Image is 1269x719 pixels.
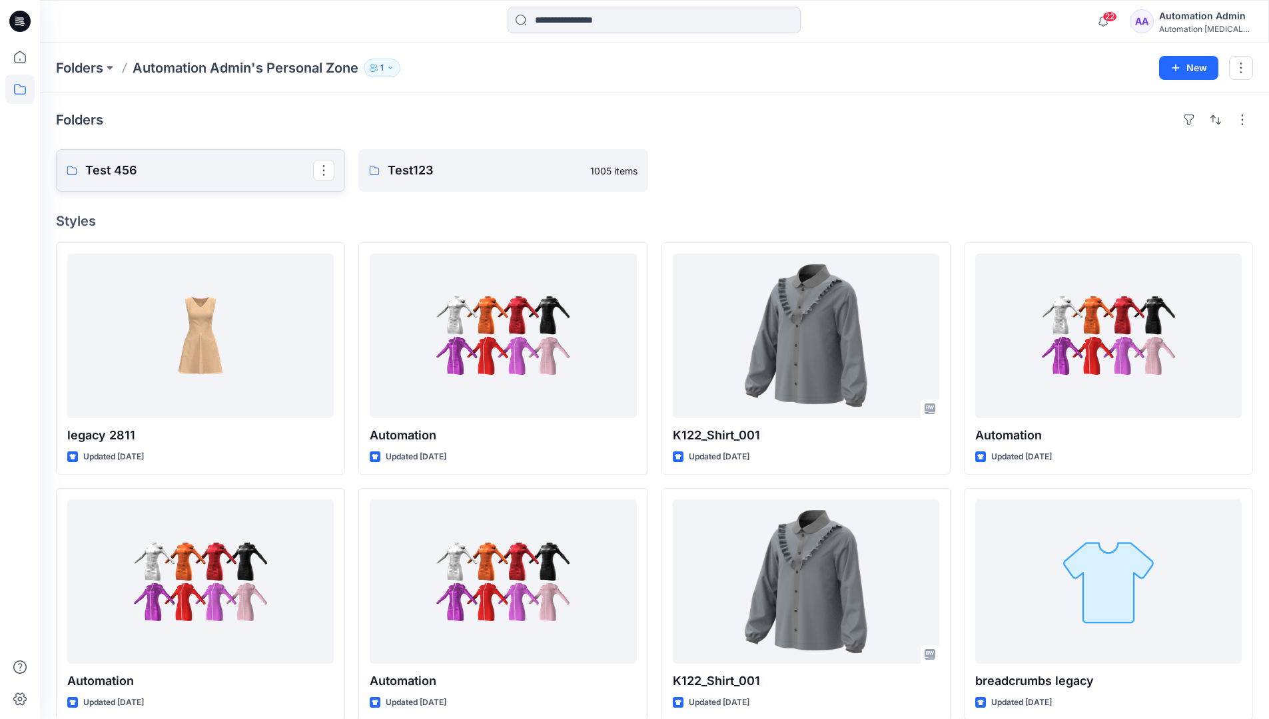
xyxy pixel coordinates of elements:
[689,450,749,464] p: Updated [DATE]
[689,696,749,710] p: Updated [DATE]
[991,450,1052,464] p: Updated [DATE]
[975,672,1242,690] p: breadcrumbs legacy
[975,426,1242,445] p: Automation
[133,59,358,77] p: Automation Admin's Personal Zone
[1159,24,1252,34] div: Automation [MEDICAL_DATA]...
[370,254,636,418] a: Automation
[975,254,1242,418] a: Automation
[67,254,334,418] a: legacy 2811
[370,672,636,690] p: Automation
[673,254,939,418] a: K122_Shirt_001
[975,499,1242,664] a: breadcrumbs legacy
[370,426,636,445] p: Automation
[1102,11,1117,22] span: 22
[673,672,939,690] p: K122_Shirt_001
[56,59,103,77] a: Folders
[56,112,103,128] h4: Folders
[364,59,400,77] button: 1
[590,164,637,178] p: 1005 items
[386,696,446,710] p: Updated [DATE]
[1159,8,1252,24] div: Automation Admin
[83,696,144,710] p: Updated [DATE]
[380,61,384,75] p: 1
[83,450,144,464] p: Updated [DATE]
[1159,56,1218,80] button: New
[1130,9,1154,33] div: AA
[673,499,939,664] a: K122_Shirt_001
[56,213,1253,229] h4: Styles
[991,696,1052,710] p: Updated [DATE]
[358,149,647,192] a: Test1231005 items
[67,672,334,690] p: Automation
[56,149,345,192] a: Test 456
[370,499,636,664] a: Automation
[67,499,334,664] a: Automation
[388,161,582,180] p: Test123
[673,426,939,445] p: K122_Shirt_001
[386,450,446,464] p: Updated [DATE]
[85,161,313,180] p: Test 456
[67,426,334,445] p: legacy 2811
